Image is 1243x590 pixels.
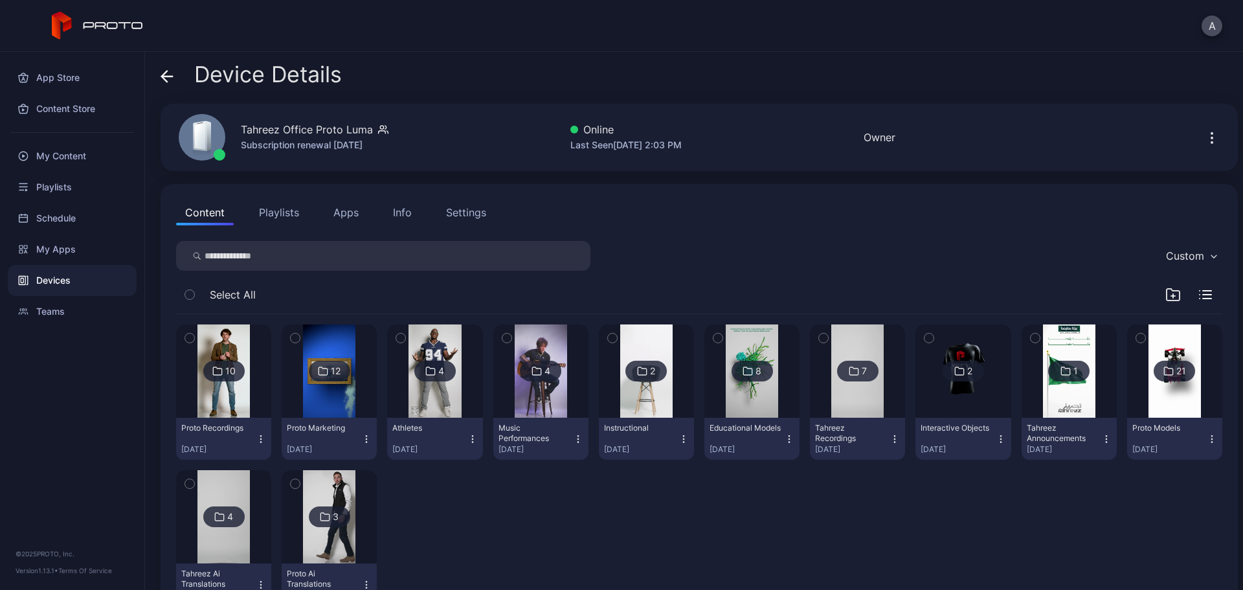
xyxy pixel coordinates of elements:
[1132,423,1204,433] div: Proto Models
[227,511,233,523] div: 4
[1073,365,1078,377] div: 1
[250,199,308,225] button: Playlists
[324,199,368,225] button: Apps
[393,205,412,220] div: Info
[544,365,550,377] div: 4
[604,444,678,455] div: [DATE]
[815,423,886,444] div: Tahreez Recordings
[967,365,972,377] div: 2
[1027,423,1098,444] div: Tahreez Announcements
[604,423,675,433] div: Instructional
[58,567,112,574] a: Terms Of Service
[181,569,252,589] div: Tahreez Ai Translations
[287,423,358,433] div: Proto Marketing
[815,444,890,455] div: [DATE]
[1166,249,1204,262] div: Custom
[392,423,464,433] div: Athletes
[599,418,694,460] button: Instructional[DATE]
[810,418,905,460] button: Tahreez Recordings[DATE]
[387,418,482,460] button: Athletes[DATE]
[8,234,137,265] a: My Apps
[1176,365,1186,377] div: 21
[181,444,256,455] div: [DATE]
[1027,444,1101,455] div: [DATE]
[331,365,341,377] div: 12
[710,444,784,455] div: [DATE]
[1202,16,1222,36] button: A
[570,137,682,153] div: Last Seen [DATE] 2:03 PM
[282,418,377,460] button: Proto Marketing[DATE]
[446,205,486,220] div: Settings
[16,567,58,574] span: Version 1.13.1 •
[915,418,1011,460] button: Interactive Objects[DATE]
[864,130,895,145] div: Owner
[16,549,129,559] div: © 2025 PROTO, Inc.
[8,141,137,172] a: My Content
[650,365,655,377] div: 2
[8,265,137,296] a: Devices
[241,122,373,137] div: Tahreez Office Proto Luma
[8,203,137,234] a: Schedule
[8,296,137,327] a: Teams
[1159,241,1222,271] button: Custom
[437,199,495,225] button: Settings
[210,287,256,302] span: Select All
[194,62,342,87] span: Device Details
[1022,418,1117,460] button: Tahreez Announcements[DATE]
[8,93,137,124] a: Content Store
[862,365,867,377] div: 7
[8,62,137,93] a: App Store
[498,444,573,455] div: [DATE]
[704,418,800,460] button: Educational Models[DATE]
[8,172,137,203] a: Playlists
[392,444,467,455] div: [DATE]
[1127,418,1222,460] button: Proto Models[DATE]
[176,199,234,225] button: Content
[756,365,761,377] div: 8
[181,423,252,433] div: Proto Recordings
[241,137,388,153] div: Subscription renewal [DATE]
[438,365,444,377] div: 4
[287,569,358,589] div: Proto Ai Translations
[570,122,682,137] div: Online
[333,511,339,523] div: 3
[921,444,995,455] div: [DATE]
[1132,444,1207,455] div: [DATE]
[384,199,421,225] button: Info
[493,418,588,460] button: Music Performances[DATE]
[225,365,236,377] div: 10
[921,423,992,433] div: Interactive Objects
[287,444,361,455] div: [DATE]
[498,423,570,444] div: Music Performances
[710,423,781,433] div: Educational Models
[176,418,271,460] button: Proto Recordings[DATE]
